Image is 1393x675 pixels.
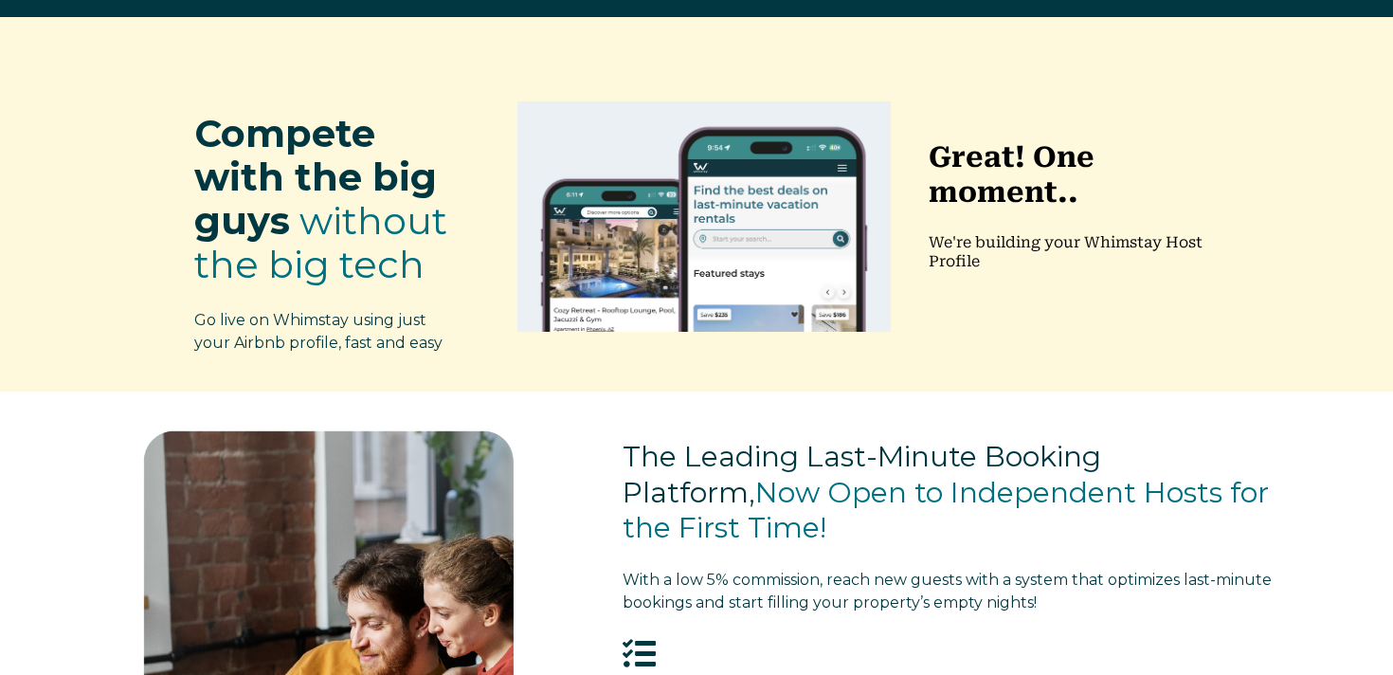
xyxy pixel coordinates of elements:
span: Compete with the big guys [194,110,437,244]
p: We're building your Whimstay Host Profile [929,233,1227,271]
span: tart filling your property’s empty nights! [623,571,1272,611]
span: With a low 5% commission, reach new guests with a system that optimizes last-minute bookings and s [623,571,1272,611]
span: The Leading Last-Minute Booking Platform, [623,439,1101,510]
span: without the big tech [194,197,447,287]
span: Now Open to Independent Hosts for the First Time! [623,475,1269,546]
span: Go live on Whimstay using just your Airbnb profile, fast and easy [194,311,443,352]
strong: Great! One moment.. [929,140,1094,210]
